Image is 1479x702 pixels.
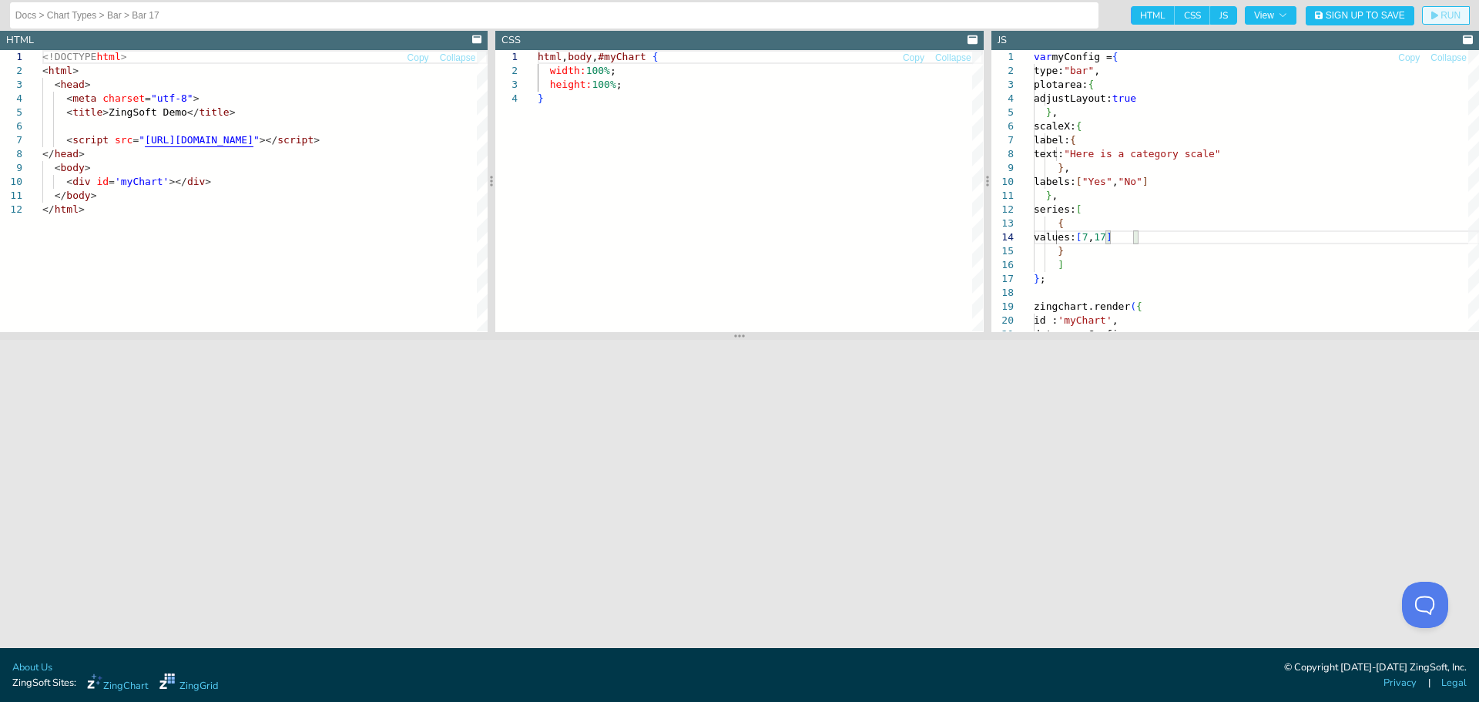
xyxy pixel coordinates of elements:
[1112,92,1135,104] span: true
[991,175,1014,189] div: 10
[1064,148,1221,160] span: "Here is a category scale"
[72,92,96,104] span: meta
[1210,6,1237,25] span: JS
[1130,301,1136,312] span: (
[42,148,55,160] span: </
[1034,176,1076,187] span: labels:
[586,65,610,76] span: 100%
[991,189,1014,203] div: 11
[991,327,1014,341] div: 21
[1254,11,1287,20] span: View
[903,53,924,62] span: Copy
[495,50,518,64] div: 1
[72,176,90,187] span: div
[550,65,586,76] span: width:
[121,51,127,62] span: >
[538,92,544,104] span: }
[1051,51,1112,62] span: myConfig =
[139,134,145,146] span: "
[1402,582,1448,628] iframe: Toggle Customer Support
[109,106,187,118] span: ZingSoft Demo
[1064,162,1070,173] span: ,
[538,51,562,62] span: html
[501,33,521,48] div: CSS
[1034,134,1070,146] span: label:
[12,676,76,690] span: ZingSoft Sites:
[652,51,659,62] span: {
[1051,106,1058,118] span: ,
[66,134,72,146] span: <
[991,230,1014,244] div: 14
[495,64,518,78] div: 2
[314,134,320,146] span: >
[60,79,84,90] span: head
[115,134,132,146] span: src
[1034,231,1076,243] span: values:
[42,203,55,215] span: </
[55,79,61,90] span: <
[66,176,72,187] span: <
[115,176,169,187] span: 'myChart'
[1039,273,1045,284] span: ;
[42,65,49,76] span: <
[169,176,186,187] span: ></
[200,106,230,118] span: title
[407,51,430,65] button: Copy
[1131,6,1175,25] span: HTML
[49,65,72,76] span: html
[991,147,1014,161] div: 8
[1082,231,1088,243] span: 7
[1034,65,1064,76] span: type:
[1383,676,1417,690] a: Privacy
[72,106,102,118] span: title
[96,51,120,62] span: html
[1284,660,1467,676] div: © Copyright [DATE]-[DATE] ZingSoft, Inc.
[102,92,145,104] span: charset
[193,92,200,104] span: >
[495,78,518,92] div: 3
[991,244,1014,258] div: 15
[495,92,518,106] div: 4
[151,92,193,104] span: "utf-8"
[1034,79,1088,90] span: plotarea:
[1075,203,1082,215] span: [
[991,258,1014,272] div: 16
[1398,53,1420,62] span: Copy
[991,286,1014,300] div: 18
[1131,6,1237,25] div: checkbox-group
[1034,314,1058,326] span: id :
[159,673,218,694] a: ZingGrid
[599,51,647,62] span: #myChart
[1075,231,1082,243] span: [
[1070,134,1076,146] span: {
[1051,190,1058,201] span: ,
[991,106,1014,119] div: 5
[66,92,72,104] span: <
[205,176,211,187] span: >
[1034,92,1112,104] span: adjustLayout:
[610,65,616,76] span: ;
[102,106,109,118] span: >
[1440,11,1461,20] span: RUN
[1245,6,1296,25] button: View
[1034,328,1130,340] span: data : myConfig,
[1058,217,1064,229] span: {
[15,3,1093,28] input: Untitled Demo
[1175,6,1210,25] span: CSS
[439,51,477,65] button: Collapse
[991,217,1014,230] div: 13
[1430,53,1467,62] span: Collapse
[1064,65,1094,76] span: "bar"
[1094,65,1100,76] span: ,
[132,134,139,146] span: =
[12,660,52,675] a: About Us
[1034,203,1076,215] span: series:
[42,51,96,62] span: <!DOCTYPE
[1112,314,1118,326] span: ,
[1441,676,1467,690] a: Legal
[260,134,277,146] span: ></
[568,51,592,62] span: body
[187,176,205,187] span: div
[1034,120,1076,132] span: scaleX:
[1034,51,1051,62] span: var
